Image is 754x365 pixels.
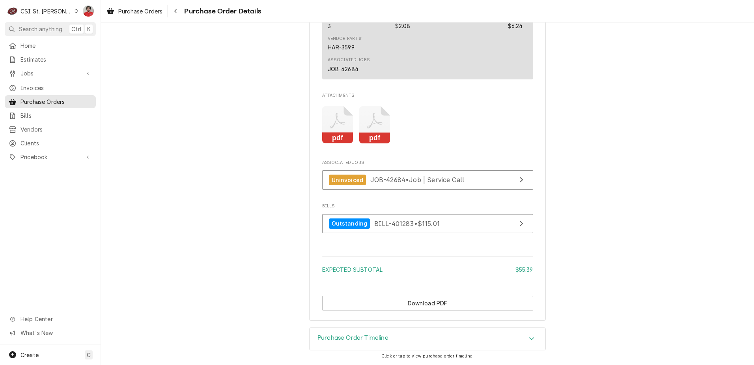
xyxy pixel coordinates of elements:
div: Associated Jobs [322,160,533,194]
div: $55.39 [515,265,533,274]
a: Clients [5,137,96,150]
span: Estimates [21,55,92,64]
span: Purchase Orders [118,7,162,15]
div: Uninvoiced [329,175,366,185]
button: pdf [359,106,390,144]
span: Associated Jobs [322,160,533,166]
span: Help Center [21,315,91,323]
div: Amount [508,22,523,30]
div: Bills [322,203,533,237]
div: Purchase Order Timeline [309,327,546,350]
div: Subtotal [322,265,533,274]
a: Bills [5,109,96,122]
span: Invoices [21,84,92,92]
div: CSI St. Louis's Avatar [7,6,18,17]
span: Purchase Orders [21,98,92,106]
span: JOB-42684 • Job | Service Call [370,176,465,184]
div: Accordion Header [310,328,545,350]
button: Download PDF [322,296,533,310]
a: Home [5,39,96,52]
span: BILL-401283 • $115.01 [374,219,440,227]
div: CSI St. [PERSON_NAME] [21,7,72,15]
div: Expected Vendor Cost [395,22,411,30]
span: Jobs [21,69,80,77]
a: Go to Pricebook [5,151,96,164]
span: Vendors [21,125,92,134]
span: Attachments [322,100,533,150]
button: Navigate back [169,5,182,17]
span: Home [21,41,92,50]
span: Attachments [322,92,533,99]
a: Go to Help Center [5,312,96,325]
button: pdf [322,106,353,144]
span: Search anything [19,25,62,33]
span: Bills [21,111,92,120]
span: Click or tap to view purchase order timeline. [381,354,474,359]
span: Bills [322,203,533,209]
div: Attachments [322,92,533,150]
button: Accordion Details Expand Trigger [310,328,545,350]
span: Purchase Order Details [182,6,261,17]
span: Clients [21,139,92,147]
a: Estimates [5,53,96,66]
a: Go to Jobs [5,67,96,80]
div: NF [83,6,94,17]
div: JOB-42684 [328,65,358,73]
span: Ctrl [71,25,82,33]
a: Go to What's New [5,326,96,339]
div: Amount Summary [322,254,533,279]
span: Expected Subtotal [322,266,383,273]
span: What's New [21,329,91,337]
div: Nicholas Faubert's Avatar [83,6,94,17]
span: C [87,351,91,359]
div: Quantity [328,22,331,30]
div: Button Group Row [322,296,533,310]
div: Button Group [322,296,533,310]
div: Associated Jobs [328,57,370,63]
span: K [87,25,91,33]
a: Purchase Orders [103,5,166,18]
div: Outstanding [329,218,370,229]
a: Purchase Orders [5,95,96,108]
span: Pricebook [21,153,80,161]
h3: Purchase Order Timeline [317,334,388,342]
button: Search anythingCtrlK [5,22,96,36]
span: Create [21,352,39,358]
a: Invoices [5,81,96,94]
div: Vendor Part # [328,36,362,42]
div: C [7,6,18,17]
a: Vendors [5,123,96,136]
a: View Job [322,170,533,190]
div: HAR-3599 [328,43,355,51]
a: View Bill [322,214,533,233]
